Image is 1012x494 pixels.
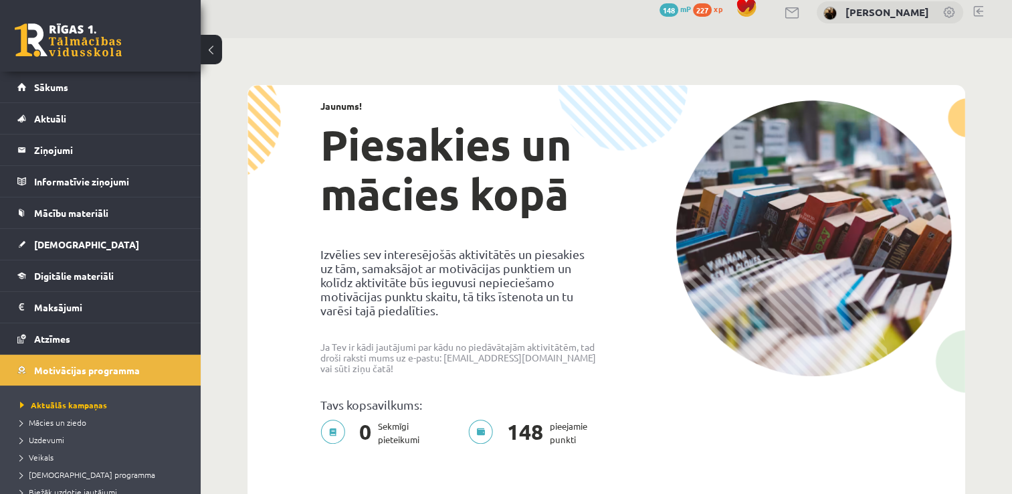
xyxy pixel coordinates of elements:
strong: Jaunums! [320,100,362,112]
h1: Piesakies un mācies kopā [320,120,597,219]
span: Veikals [20,452,54,463]
p: Sekmīgi pieteikumi [320,420,427,446]
a: Veikals [20,451,187,463]
span: Uzdevumi [20,434,64,445]
a: Mācies un ziedo [20,416,187,428]
span: 148 [500,420,550,446]
span: Motivācijas programma [34,364,140,376]
span: 148 [660,3,678,17]
img: campaign-image-1c4f3b39ab1f89d1fca25a8facaab35ebc8e40cf20aedba61fd73fb4233361ac.png [676,100,952,376]
legend: Ziņojumi [34,135,184,165]
span: Aktuālās kampaņas [20,400,107,410]
p: Izvēlies sev interesējošās aktivitātēs un piesakies uz tām, samaksājot ar motivācijas punktiem un... [320,247,597,317]
a: Maksājumi [17,292,184,323]
a: Rīgas 1. Tālmācības vidusskola [15,23,122,57]
a: Aktuāli [17,103,184,134]
a: Ziņojumi [17,135,184,165]
a: Informatīvie ziņojumi [17,166,184,197]
a: [DEMOGRAPHIC_DATA] programma [20,469,187,481]
a: [PERSON_NAME] [845,5,929,19]
span: Aktuāli [34,112,66,125]
p: Tavs kopsavilkums: [320,398,597,412]
a: Uzdevumi [20,434,187,446]
span: Mācies un ziedo [20,417,86,428]
span: Sākums [34,81,68,93]
a: Motivācijas programma [17,355,184,386]
span: Digitālie materiāli [34,270,114,282]
p: pieejamie punkti [468,420,595,446]
a: Sākums [17,72,184,102]
img: Matīss Klāvs Vanaģelis [823,7,837,20]
span: [DEMOGRAPHIC_DATA] [34,238,139,250]
span: xp [714,3,722,14]
a: 227 xp [693,3,729,14]
a: 148 mP [660,3,691,14]
legend: Informatīvie ziņojumi [34,166,184,197]
a: Digitālie materiāli [17,260,184,291]
a: Atzīmes [17,323,184,354]
span: Mācību materiāli [34,207,108,219]
span: 227 [693,3,712,17]
span: mP [680,3,691,14]
a: Mācību materiāli [17,197,184,228]
legend: Maksājumi [34,292,184,323]
span: [DEMOGRAPHIC_DATA] programma [20,469,155,480]
a: [DEMOGRAPHIC_DATA] [17,229,184,260]
span: 0 [352,420,378,446]
span: Atzīmes [34,333,70,345]
a: Aktuālās kampaņas [20,399,187,411]
p: Ja Tev ir kādi jautājumi par kādu no piedāvātajām aktivitātēm, tad droši raksti mums uz e-pastu: ... [320,341,597,374]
